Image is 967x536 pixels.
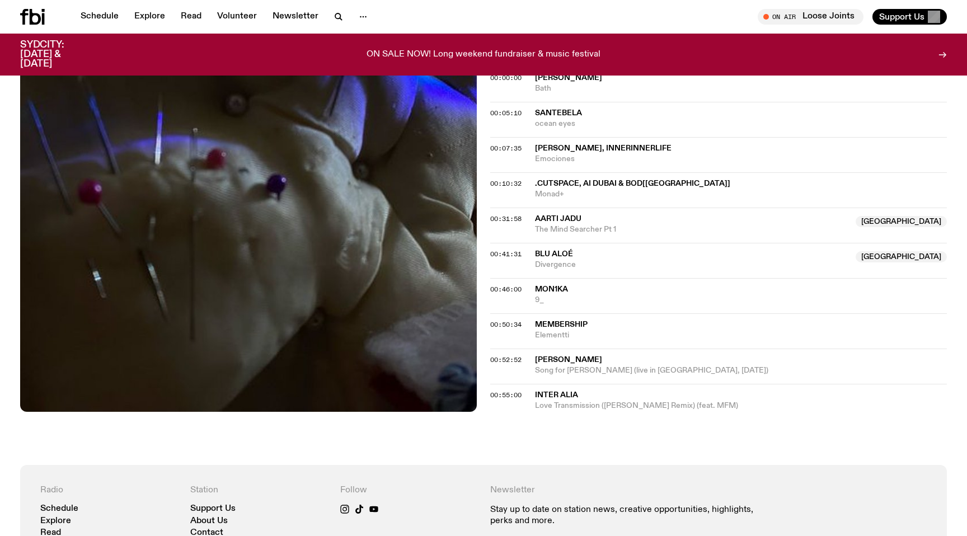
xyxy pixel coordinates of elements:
[535,224,849,235] span: The Mind Searcher Pt 1
[535,285,568,293] span: mon1ka
[490,75,522,81] button: 00:00:00
[535,295,947,305] span: 9_
[758,9,863,25] button: On AirLoose Joints
[490,73,522,82] span: 00:00:00
[190,517,228,525] a: About Us
[490,322,522,328] button: 00:50:34
[490,110,522,116] button: 00:05:10
[490,286,522,293] button: 00:46:00
[856,251,947,262] span: [GEOGRAPHIC_DATA]
[535,260,849,270] span: Divergence
[74,9,125,25] a: Schedule
[490,145,522,152] button: 00:07:35
[40,485,177,496] h4: Radio
[535,330,947,341] span: Elementti
[535,119,947,129] span: ocean eyes
[490,181,522,187] button: 00:10:32
[340,485,477,496] h4: Follow
[535,391,578,399] span: inter alia
[856,216,947,227] span: [GEOGRAPHIC_DATA]
[128,9,172,25] a: Explore
[535,154,947,164] span: Emociones
[367,50,600,60] p: ON SALE NOW! Long weekend fundraiser & music festival
[490,144,522,153] span: 00:07:35
[266,9,325,25] a: Newsletter
[490,485,777,496] h4: Newsletter
[535,321,588,328] span: Membership
[535,83,947,94] span: Bath
[535,365,947,376] span: Song for [PERSON_NAME] (live in [GEOGRAPHIC_DATA], [DATE])
[872,9,947,25] button: Support Us
[535,189,947,200] span: Monad+
[20,40,92,69] h3: SYDCITY: [DATE] & [DATE]
[535,401,947,411] span: Love Transmission ([PERSON_NAME] Remix) (feat. MFM)
[490,285,522,294] span: 00:46:00
[535,215,581,223] span: Aarti Jadu
[490,505,777,526] p: Stay up to date on station news, creative opportunities, highlights, perks and more.
[490,179,522,188] span: 00:10:32
[490,214,522,223] span: 00:31:58
[210,9,264,25] a: Volunteer
[190,485,327,496] h4: Station
[535,250,573,258] span: Blu Aloé
[535,180,730,187] span: .cutspace, Ai Dubai & bod[[GEOGRAPHIC_DATA]]
[879,12,924,22] span: Support Us
[535,74,602,82] span: [PERSON_NAME]
[490,251,522,257] button: 00:41:31
[535,144,672,152] span: [PERSON_NAME], innerinnerlife
[490,391,522,399] span: 00:55:00
[490,355,522,364] span: 00:52:52
[535,356,602,364] span: [PERSON_NAME]
[40,505,78,513] a: Schedule
[490,250,522,258] span: 00:41:31
[174,9,208,25] a: Read
[490,109,522,117] span: 00:05:10
[490,320,522,329] span: 00:50:34
[490,357,522,363] button: 00:52:52
[40,517,71,525] a: Explore
[490,216,522,222] button: 00:31:58
[190,505,236,513] a: Support Us
[490,392,522,398] button: 00:55:00
[535,109,582,117] span: Santebela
